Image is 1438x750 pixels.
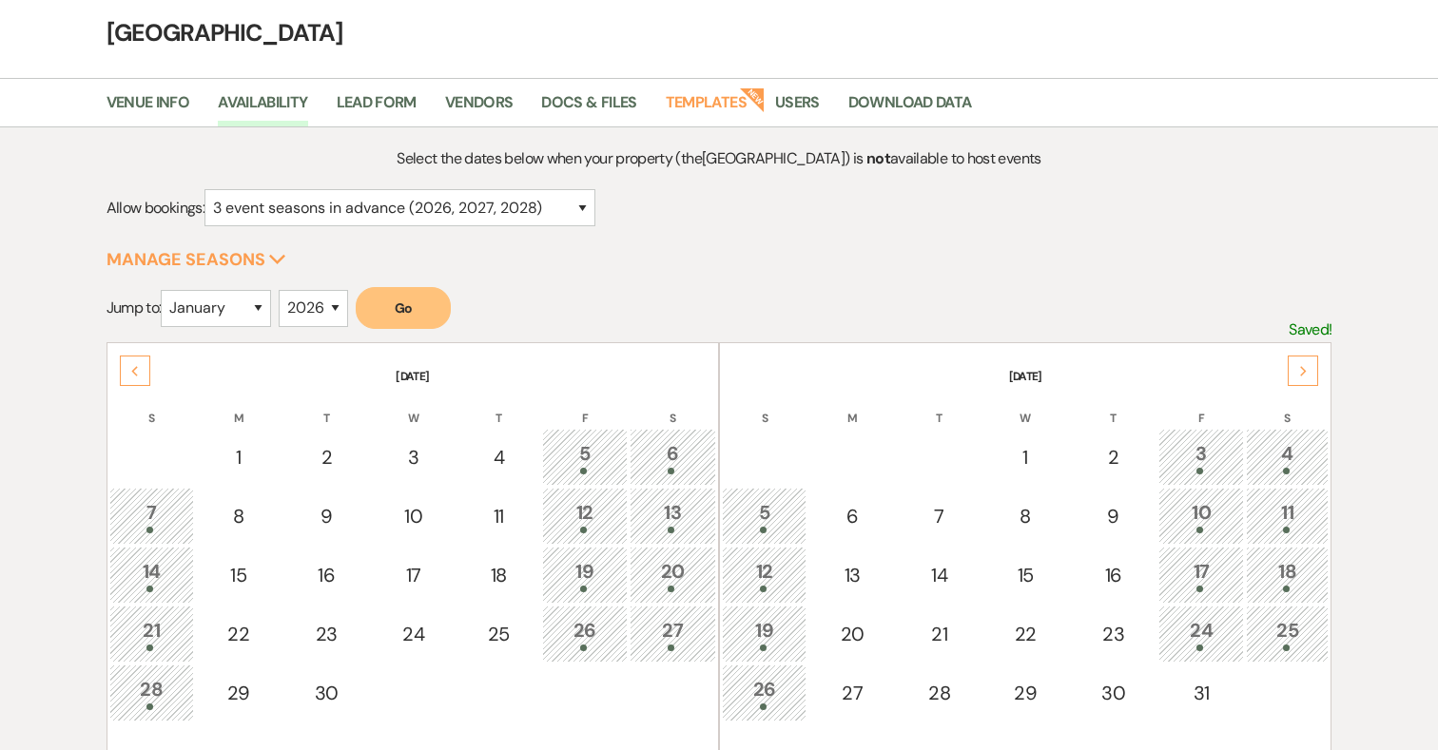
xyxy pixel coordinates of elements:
div: 17 [382,561,445,589]
th: T [457,387,541,427]
div: 5 [553,439,616,474]
div: 3 [382,443,445,471]
th: F [542,387,627,427]
div: 11 [468,502,531,530]
button: Manage Seasons [107,251,286,268]
div: 18 [1256,557,1319,592]
div: 8 [206,502,270,530]
div: 21 [120,616,184,651]
th: M [808,387,895,427]
th: T [898,387,981,427]
div: 25 [468,620,531,648]
div: 1 [206,443,270,471]
div: 20 [819,620,884,648]
a: Availability [218,90,307,126]
th: W [372,387,456,427]
div: 20 [640,557,706,592]
div: 13 [819,561,884,589]
div: 18 [468,561,531,589]
div: 26 [553,616,616,651]
p: Select the dates below when your property (the [GEOGRAPHIC_DATA] ) is available to host events [260,146,1179,171]
div: 5 [732,498,796,533]
div: 2 [294,443,359,471]
div: 12 [553,498,616,533]
a: Download Data [848,90,972,126]
div: 12 [732,557,796,592]
th: [DATE] [109,345,716,385]
div: 28 [908,679,971,707]
div: 15 [206,561,270,589]
div: 16 [294,561,359,589]
div: 14 [908,561,971,589]
div: 9 [294,502,359,530]
th: S [630,387,716,427]
div: 21 [908,620,971,648]
div: 24 [1169,616,1233,651]
th: W [982,387,1067,427]
span: Jump to: [107,298,162,317]
div: 29 [206,679,270,707]
div: 28 [120,675,184,710]
div: 29 [993,679,1057,707]
div: 8 [993,502,1057,530]
div: 23 [294,620,359,648]
div: 4 [468,443,531,471]
th: M [196,387,281,427]
th: S [1246,387,1330,427]
div: 23 [1080,620,1146,648]
a: Users [775,90,820,126]
h4: [GEOGRAPHIC_DATA] [34,16,1404,49]
div: 26 [732,675,796,710]
a: Docs & Files [541,90,636,126]
a: Lead Form [337,90,417,126]
div: 2 [1080,443,1146,471]
strong: not [866,148,890,168]
a: Templates [666,90,747,126]
th: F [1158,387,1243,427]
div: 10 [382,502,445,530]
div: 31 [1169,679,1233,707]
div: 24 [382,620,445,648]
div: 25 [1256,616,1319,651]
div: 14 [120,557,184,592]
th: T [1070,387,1156,427]
div: 10 [1169,498,1233,533]
a: Venue Info [107,90,190,126]
strong: New [739,86,766,112]
th: S [722,387,806,427]
div: 30 [1080,679,1146,707]
div: 22 [993,620,1057,648]
div: 27 [640,616,706,651]
div: 27 [819,679,884,707]
div: 7 [908,502,971,530]
div: 3 [1169,439,1233,474]
p: Saved! [1289,317,1331,342]
div: 19 [732,616,796,651]
div: 6 [819,502,884,530]
th: S [109,387,194,427]
button: Go [356,287,451,329]
div: 16 [1080,561,1146,589]
div: 19 [553,557,616,592]
div: 17 [1169,557,1233,592]
div: 6 [640,439,706,474]
div: 9 [1080,502,1146,530]
div: 15 [993,561,1057,589]
span: Allow bookings: [107,198,204,218]
a: Vendors [445,90,514,126]
div: 30 [294,679,359,707]
th: T [283,387,370,427]
div: 4 [1256,439,1319,474]
div: 11 [1256,498,1319,533]
div: 1 [993,443,1057,471]
div: 7 [120,498,184,533]
th: [DATE] [722,345,1329,385]
div: 22 [206,620,270,648]
div: 13 [640,498,706,533]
